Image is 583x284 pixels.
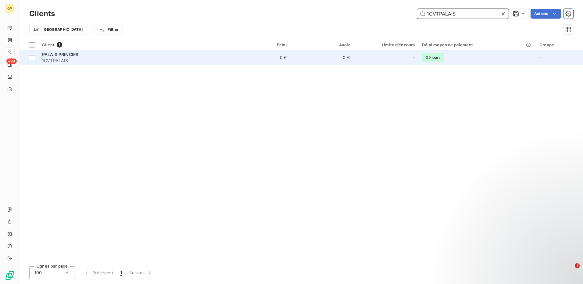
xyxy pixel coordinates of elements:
div: Groupe [539,42,579,47]
td: 0 € [290,50,353,65]
span: 100 [34,270,42,276]
iframe: Intercom live chat [562,263,577,278]
div: Limite d’encours [357,42,415,47]
div: Échu [231,42,287,47]
img: Logo LeanPay [5,271,15,280]
span: - [539,55,541,60]
span: 1 [575,263,580,268]
span: 1GVTPALAIS [42,58,224,64]
input: Rechercher [417,9,509,19]
span: +99 [6,59,17,64]
div: Délai moyen de paiement [422,42,532,47]
td: 0 € [227,50,291,65]
div: Avoir [294,42,350,47]
button: Filtrer [95,25,123,34]
button: [GEOGRAPHIC_DATA] [29,25,87,34]
h3: Clients [29,8,55,19]
span: 39 jours [422,53,444,62]
span: PALAIS PRINCIER [42,52,78,57]
iframe: Intercom notifications message [461,225,583,268]
span: - [413,55,415,61]
span: 1 [120,270,122,276]
span: 1 [57,42,62,48]
button: Actions [531,9,561,19]
span: Client [42,42,54,47]
button: Précédent [80,266,117,279]
button: Suivant [126,266,156,279]
button: 1 [117,266,126,279]
div: OP [5,4,15,13]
